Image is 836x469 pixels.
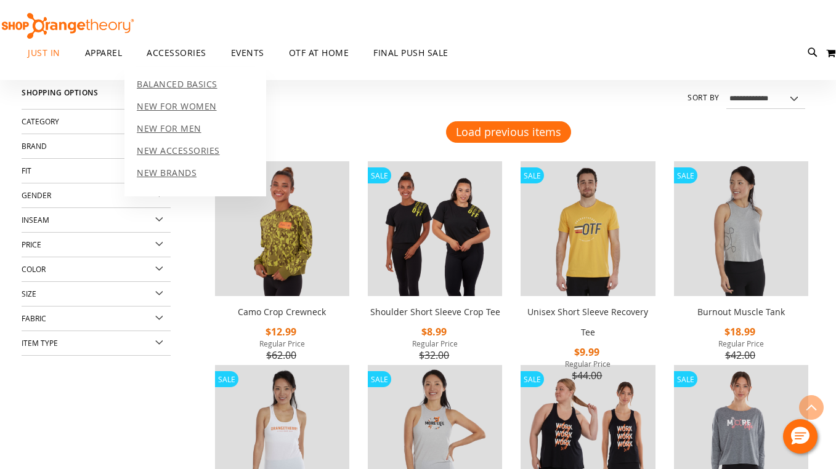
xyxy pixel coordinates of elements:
[697,306,785,318] a: Burnout Muscle Tank
[134,39,219,67] a: ACCESSORIES
[373,39,448,66] span: FINAL PUSH SALE
[124,95,229,118] a: New for Women
[688,92,720,103] label: Sort By
[368,161,502,295] img: Product image for Shoulder Short Sleeve Crop Tee
[73,39,135,66] a: APPAREL
[446,121,571,143] button: Load previous items
[799,395,824,420] button: Back To Top
[215,161,349,298] a: Product image for Camo Crop CrewneckSALE
[22,215,49,225] span: Inseam
[215,339,349,348] span: Regular Price
[22,239,41,249] span: Price
[521,359,655,369] span: Regular Price
[724,325,757,339] span: $18.99
[22,190,51,200] span: Gender
[521,161,655,295] img: Product image for Unisex Short Sleeve Recovery Tee
[137,167,197,182] span: New Brands
[231,39,264,66] span: EVENTS
[668,155,814,395] div: product
[368,371,391,387] span: SALE
[674,161,808,298] a: Product image for Burnout Muscle TankSALE
[22,166,31,175] span: Fit
[674,371,697,387] span: SALE
[124,67,266,196] ul: JUST IN
[15,39,73,67] a: JUST IN
[674,161,808,295] img: Product image for Burnout Muscle Tank
[572,369,604,382] span: $44.00
[456,124,561,139] span: Load previous items
[370,306,500,318] a: Shoulder Short Sleeve Crop Tee
[219,39,277,67] a: EVENTS
[124,118,214,140] a: New for Men
[137,100,217,115] span: New for Women
[22,141,47,151] span: Brand
[368,339,502,348] span: Regular Price
[514,155,661,415] div: product
[124,73,230,95] a: Balanced Basics
[368,167,391,183] span: SALE
[215,371,238,387] span: SALE
[266,348,298,362] span: $62.00
[137,78,217,93] span: Balanced Basics
[137,145,220,159] span: New Accessories
[368,161,502,298] a: Product image for Shoulder Short Sleeve Crop TeeSALE
[674,339,808,348] span: Regular Price
[362,155,508,395] div: product
[521,167,544,183] span: SALE
[266,325,298,339] span: $12.99
[289,39,349,66] span: OTF AT HOME
[147,39,206,66] span: ACCESSORIES
[22,313,46,323] span: Fabric
[527,306,648,338] a: Unisex Short Sleeve Recovery Tee
[22,264,46,274] span: Color
[419,348,451,362] span: $32.00
[85,39,123,66] span: APPAREL
[124,162,209,184] a: New Brands
[215,161,349,295] img: Product image for Camo Crop Crewneck
[674,167,697,183] span: SALE
[22,83,171,110] strong: Shopping Options
[421,325,448,339] span: $8.99
[521,161,655,298] a: Product image for Unisex Short Sleeve Recovery TeeSALE
[277,39,362,67] a: OTF AT HOME
[124,140,232,162] a: New Accessories
[22,338,58,348] span: Item Type
[28,39,60,66] span: JUST IN
[209,155,355,395] div: product
[137,122,201,137] span: New for Men
[22,289,36,299] span: Size
[361,39,461,67] a: FINAL PUSH SALE
[22,116,59,126] span: Category
[574,345,601,359] span: $9.99
[725,348,757,362] span: $42.00
[238,306,326,318] a: Camo Crop Crewneck
[783,419,818,454] button: Hello, have a question? Let’s chat.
